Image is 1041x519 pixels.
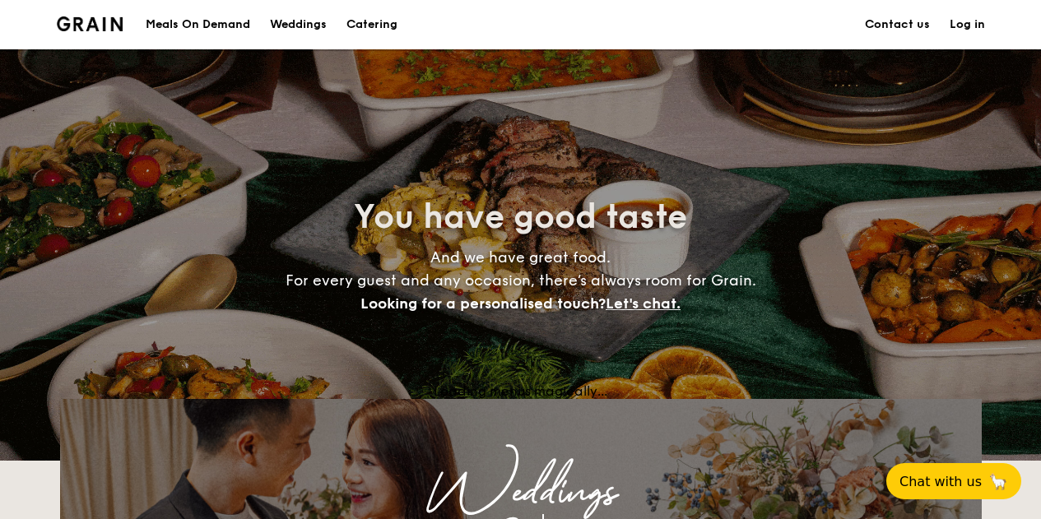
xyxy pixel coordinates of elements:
span: 🦙 [988,472,1008,491]
span: Chat with us [899,474,982,489]
button: Chat with us🦙 [886,463,1021,499]
div: Weddings [205,478,837,507]
img: Grain [57,16,123,31]
span: Let's chat. [606,294,681,313]
a: Logotype [57,16,123,31]
div: Loading menus magically... [60,383,982,399]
